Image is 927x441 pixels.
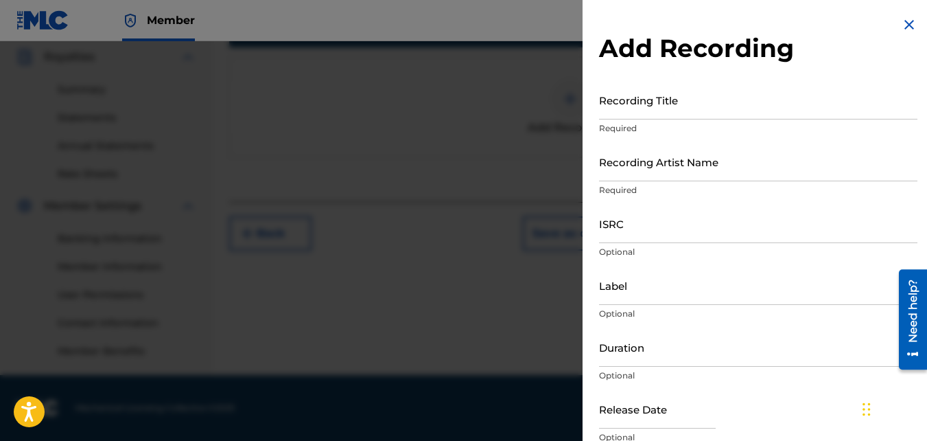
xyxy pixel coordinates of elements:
p: Required [599,184,917,196]
p: Optional [599,246,917,258]
h2: Add Recording [599,33,917,64]
div: Drag [863,389,871,430]
iframe: Chat Widget [858,375,927,441]
p: Optional [599,308,917,320]
img: Top Rightsholder [122,12,139,29]
p: Optional [599,370,917,382]
img: MLC Logo [16,10,69,30]
p: Required [599,122,917,135]
iframe: Resource Center [889,264,927,374]
span: Member [147,12,195,28]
